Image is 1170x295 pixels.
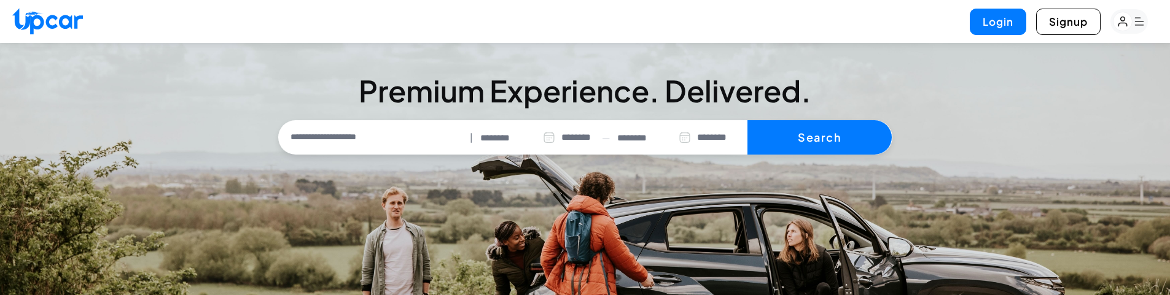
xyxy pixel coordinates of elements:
button: Login [970,9,1026,35]
img: Upcar Logo [12,8,83,34]
span: — [602,131,610,145]
button: Search [747,120,892,155]
h3: Premium Experience. Delivered. [278,76,892,105]
span: | [470,131,473,145]
button: Signup [1036,9,1101,35]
